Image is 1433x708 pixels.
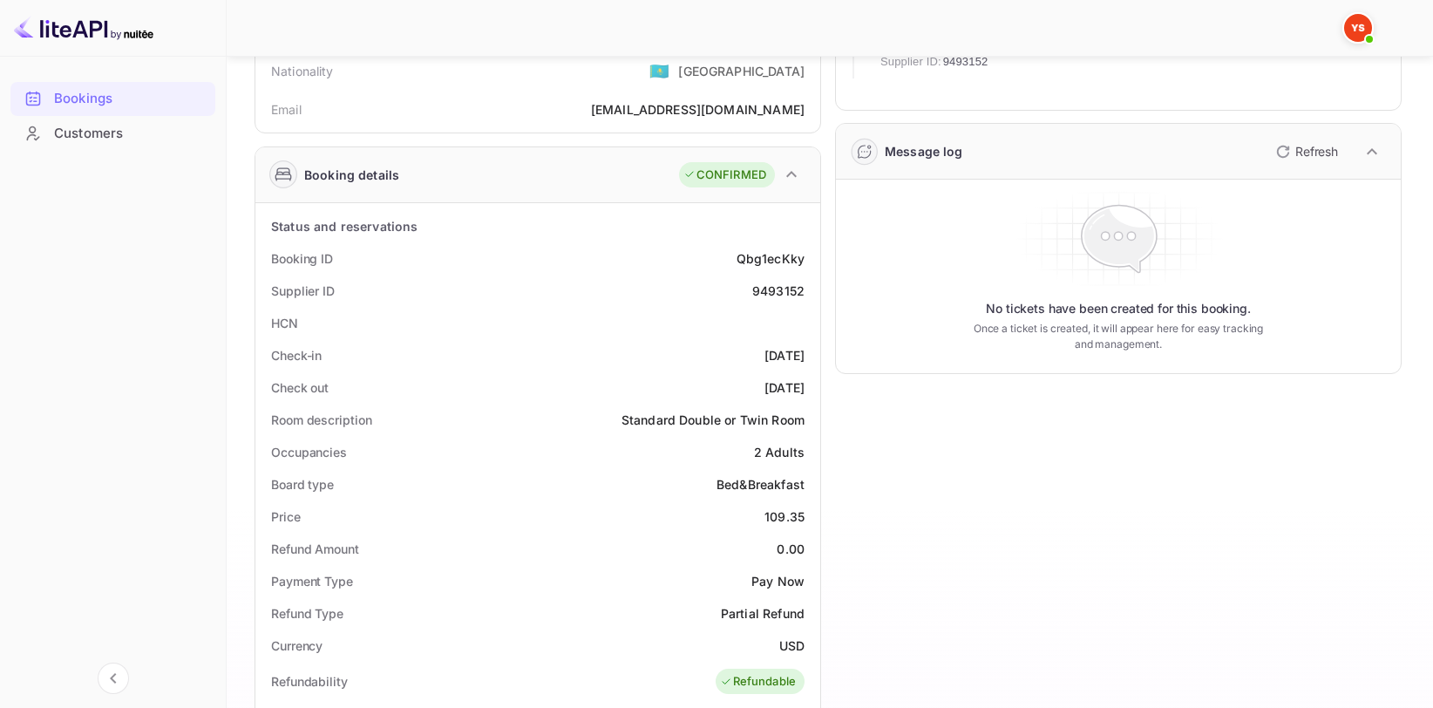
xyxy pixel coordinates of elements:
[54,89,207,109] div: Bookings
[10,117,215,149] a: Customers
[737,249,805,268] div: Qbg1ecKky
[98,663,129,694] button: Collapse navigation
[271,572,353,590] div: Payment Type
[304,166,399,184] div: Booking details
[621,411,805,429] div: Standard Double or Twin Room
[10,82,215,116] div: Bookings
[271,672,348,691] div: Refundability
[591,100,805,119] div: [EMAIL_ADDRESS][DOMAIN_NAME]
[764,507,805,526] div: 109.35
[943,53,988,71] span: 9493152
[720,673,797,691] div: Refundable
[716,475,805,494] div: Bed&Breakfast
[271,62,334,80] div: Nationality
[880,53,941,71] span: Supplier ID:
[271,217,418,235] div: Status and reservations
[777,540,805,558] div: 0.00
[649,55,669,86] span: United States
[764,378,805,397] div: [DATE]
[678,62,805,80] div: [GEOGRAPHIC_DATA]
[1344,14,1372,42] img: Yandex Support
[271,346,322,364] div: Check-in
[967,321,1270,352] p: Once a ticket is created, it will appear here for easy tracking and management.
[721,604,805,623] div: Partial Refund
[986,300,1251,317] p: No tickets have been created for this booking.
[271,540,359,558] div: Refund Amount
[1295,142,1338,160] p: Refresh
[751,572,805,590] div: Pay Now
[885,142,963,160] div: Message log
[271,100,302,119] div: Email
[779,637,805,655] div: USD
[14,14,153,42] img: LiteAPI logo
[10,117,215,151] div: Customers
[271,282,335,300] div: Supplier ID
[271,507,301,526] div: Price
[271,378,329,397] div: Check out
[271,249,333,268] div: Booking ID
[683,167,766,184] div: CONFIRMED
[54,124,207,144] div: Customers
[271,604,343,623] div: Refund Type
[764,346,805,364] div: [DATE]
[10,82,215,114] a: Bookings
[271,314,298,332] div: HCN
[271,443,347,461] div: Occupancies
[754,443,805,461] div: 2 Adults
[752,282,805,300] div: 9493152
[1266,138,1345,166] button: Refresh
[271,637,323,655] div: Currency
[271,475,334,494] div: Board type
[271,411,371,429] div: Room description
